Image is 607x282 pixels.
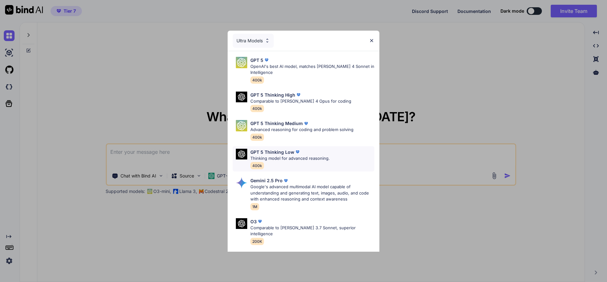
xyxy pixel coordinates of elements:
p: OpenAI's best AI model, matches [PERSON_NAME] 4 Sonnet in Intelligence [250,63,374,76]
p: Comparable to [PERSON_NAME] 3.7 Sonnet, superior intelligence [250,225,374,237]
p: GPT 5 Thinking High [250,92,295,98]
img: close [369,38,374,43]
img: premium [303,120,309,127]
p: Thinking model for advanced reasoning. [250,155,330,162]
p: Google's advanced multimodal AI model capable of understanding and generating text, images, audio... [250,184,374,202]
p: GPT 5 Thinking Low [250,149,294,155]
img: Pick Models [265,38,270,43]
img: premium [295,92,302,98]
img: Pick Models [236,177,247,189]
img: Pick Models [236,92,247,103]
p: GPT 5 [250,57,263,63]
img: premium [257,218,263,225]
span: 1M [250,203,259,210]
span: 400k [250,105,264,112]
img: Pick Models [236,57,247,68]
img: premium [294,149,301,155]
span: 400k [250,76,264,84]
p: Advanced reasoning for coding and problem solving [250,127,353,133]
p: O3 [250,218,257,225]
span: 400k [250,162,264,169]
p: GPT 5 Thinking Medium [250,120,303,127]
img: premium [283,177,289,184]
span: 400k [250,134,264,141]
img: premium [263,57,270,63]
img: Pick Models [236,218,247,229]
span: 200K [250,238,264,245]
img: Pick Models [236,149,247,160]
p: Gemini 2.5 Pro [250,177,283,184]
img: Pick Models [236,120,247,131]
p: Comparable to [PERSON_NAME] 4 Opus for coding [250,98,351,105]
div: Ultra Models [233,34,274,48]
